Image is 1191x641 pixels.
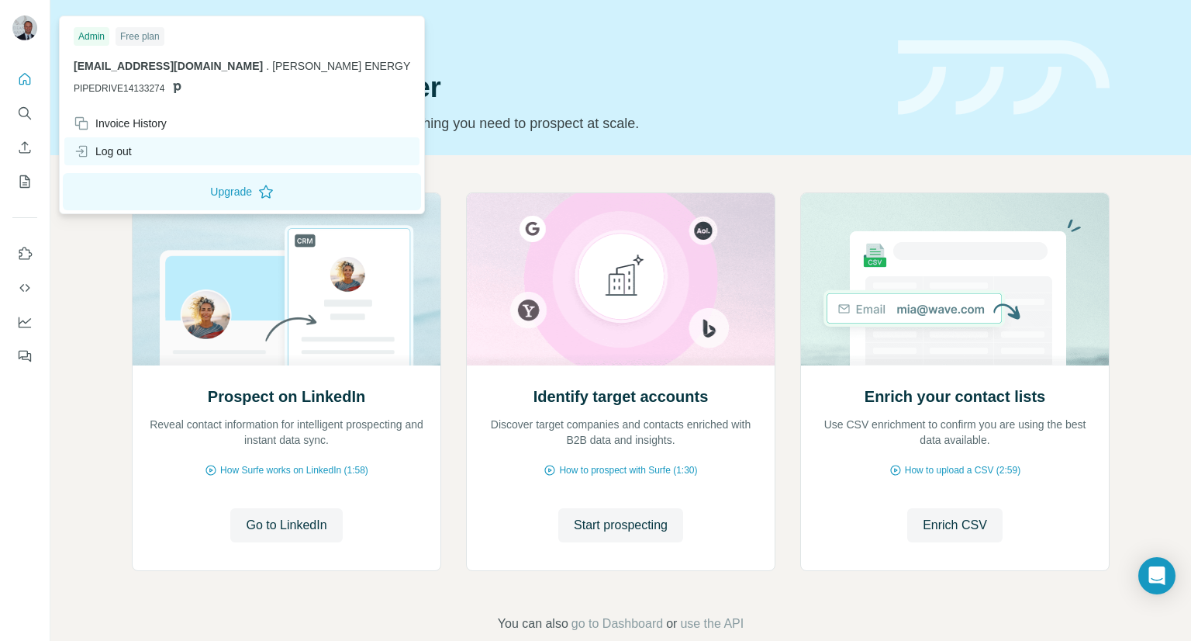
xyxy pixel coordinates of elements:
[12,274,37,302] button: Use Surfe API
[559,463,697,477] span: How to prospect with Surfe (1:30)
[63,173,421,210] button: Upgrade
[132,72,879,103] h1: Let’s prospect together
[12,65,37,93] button: Quick start
[816,417,1093,448] p: Use CSV enrichment to confirm you are using the best data available.
[12,240,37,268] button: Use Surfe on LinkedIn
[12,342,37,370] button: Feedback
[12,308,37,336] button: Dashboard
[898,40,1110,116] img: banner
[666,615,677,633] span: or
[466,193,775,366] img: Identify target accounts
[266,60,269,72] span: .
[907,508,1003,542] button: Enrich CSV
[482,417,759,448] p: Discover target companies and contacts enriched with B2B data and insights.
[865,386,1045,407] h2: Enrich your contact lists
[680,615,744,633] button: use the API
[132,193,441,366] img: Prospect on LinkedIn
[800,193,1110,366] img: Enrich your contact lists
[923,516,987,535] span: Enrich CSV
[230,508,342,542] button: Go to LinkedIn
[558,508,683,542] button: Start prospecting
[12,168,37,196] button: My lists
[574,516,668,535] span: Start prospecting
[571,615,663,633] button: go to Dashboard
[74,116,167,131] div: Invoice History
[12,133,37,161] button: Enrich CSV
[533,386,709,407] h2: Identify target accounts
[132,29,879,44] div: Quick start
[132,113,879,134] p: Pick your starting point and we’ll provide everything you need to prospect at scale.
[12,16,37,40] img: Avatar
[1138,557,1175,594] div: Open Intercom Messenger
[74,144,132,159] div: Log out
[272,60,410,72] span: [PERSON_NAME] ENERGY
[498,615,568,633] span: You can also
[148,417,425,448] p: Reveal contact information for intelligent prospecting and instant data sync.
[74,81,164,95] span: PIPEDRIVE14133274
[74,60,263,72] span: [EMAIL_ADDRESS][DOMAIN_NAME]
[74,27,109,46] div: Admin
[220,463,368,477] span: How Surfe works on LinkedIn (1:58)
[246,516,326,535] span: Go to LinkedIn
[208,386,365,407] h2: Prospect on LinkedIn
[116,27,164,46] div: Free plan
[12,99,37,127] button: Search
[905,463,1020,477] span: How to upload a CSV (2:59)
